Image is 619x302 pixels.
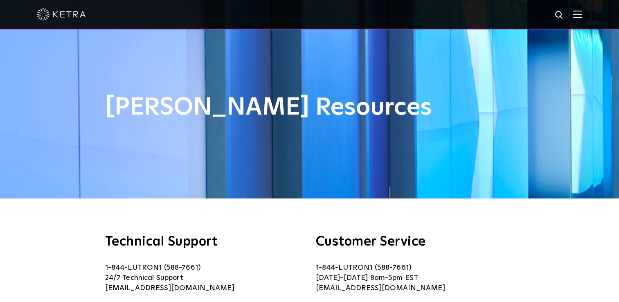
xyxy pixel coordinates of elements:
h3: Customer Service [316,235,514,248]
p: 1-844-LUTRON1 (588-7661) [DATE]-[DATE] 8am-5pm EST [EMAIL_ADDRESS][DOMAIN_NAME] [316,263,514,293]
a: [EMAIL_ADDRESS][DOMAIN_NAME] [105,284,234,292]
h1: [PERSON_NAME] Resources [105,94,514,121]
h3: Technical Support [105,235,304,248]
img: ketra-logo-2019-white [37,8,86,20]
img: search icon [554,10,565,20]
img: Hamburger%20Nav.svg [573,10,582,18]
p: 1-844-LUTRON1 (588-7661) 24/7 Technical Support [105,263,304,293]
